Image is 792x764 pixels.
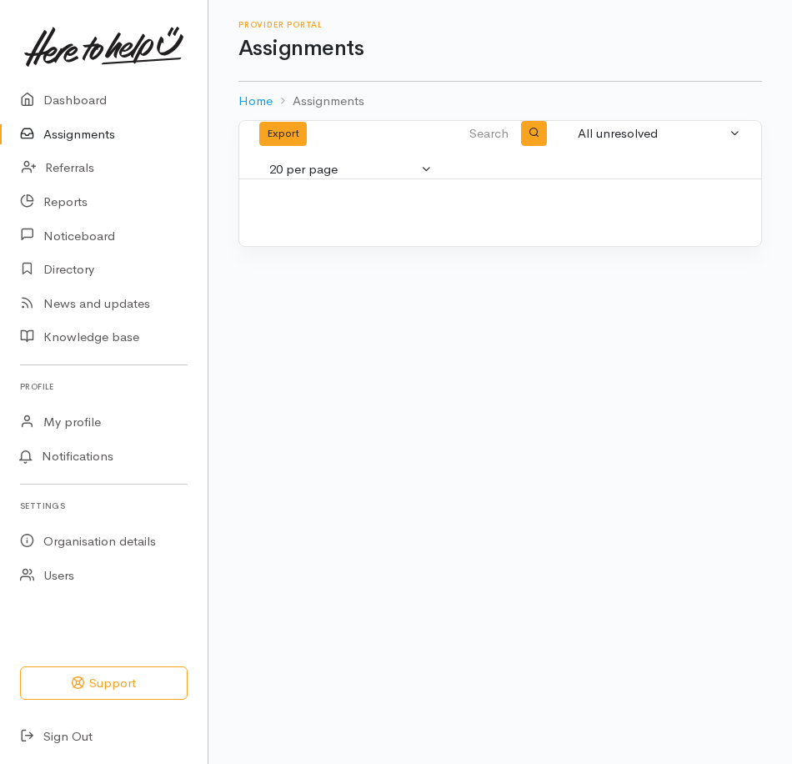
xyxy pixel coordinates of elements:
nav: breadcrumb [238,82,762,121]
button: Support [20,666,188,701]
h1: Assignments [238,37,762,61]
input: Search [414,113,512,153]
div: All unresolved [578,124,726,143]
a: Home [238,92,273,111]
h6: Provider Portal [238,20,762,29]
h6: Settings [20,495,188,517]
button: Export [259,122,307,146]
h6: Profile [20,375,188,398]
div: 20 per page [269,160,418,179]
button: 20 per page [259,153,443,186]
li: Assignments [273,92,364,111]
button: All unresolved [568,118,751,150]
